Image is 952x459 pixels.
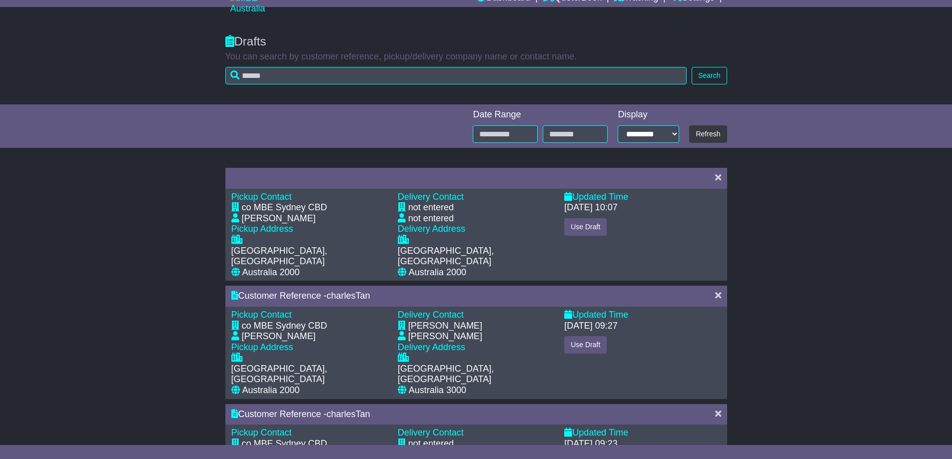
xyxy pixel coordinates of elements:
[564,428,721,439] div: Updated Time
[564,321,618,332] div: [DATE] 09:27
[692,67,727,84] button: Search
[231,192,292,202] span: Pickup Contact
[409,267,466,278] div: Australia 2000
[242,439,327,450] div: co MBE Sydney CBD
[242,267,300,278] div: Australia 2000
[689,125,727,143] button: Refresh
[398,342,465,352] span: Delivery Address
[618,109,679,120] div: Display
[398,224,465,234] span: Delivery Address
[564,310,721,321] div: Updated Time
[231,364,388,385] div: [GEOGRAPHIC_DATA], [GEOGRAPHIC_DATA]
[231,310,292,320] span: Pickup Contact
[564,439,618,450] div: [DATE] 09:23
[242,331,316,342] div: [PERSON_NAME]
[398,192,464,202] span: Delivery Contact
[409,385,466,396] div: Australia 3000
[231,428,292,438] span: Pickup Contact
[398,428,464,438] span: Delivery Contact
[231,342,293,352] span: Pickup Address
[231,291,705,302] div: Customer Reference -
[225,51,727,62] p: You can search by customer reference, pickup/delivery company name or contact name.
[408,331,482,342] div: [PERSON_NAME]
[398,246,554,267] div: [GEOGRAPHIC_DATA], [GEOGRAPHIC_DATA]
[564,218,607,236] button: Use Draft
[408,213,454,224] div: not entered
[225,34,727,49] div: Drafts
[242,202,327,213] div: co MBE Sydney CBD
[242,213,316,224] div: [PERSON_NAME]
[242,385,300,396] div: Australia 2000
[231,409,705,420] div: Customer Reference -
[408,439,454,450] div: not entered
[408,202,454,213] div: not entered
[231,246,388,267] div: [GEOGRAPHIC_DATA], [GEOGRAPHIC_DATA]
[564,336,607,354] button: Use Draft
[327,409,370,419] span: charlesTan
[242,321,327,332] div: co MBE Sydney CBD
[564,192,721,203] div: Updated Time
[564,202,618,213] div: [DATE] 10:07
[408,321,482,332] div: [PERSON_NAME]
[398,310,464,320] span: Delivery Contact
[231,224,293,234] span: Pickup Address
[398,364,554,385] div: [GEOGRAPHIC_DATA], [GEOGRAPHIC_DATA]
[327,291,370,301] span: charlesTan
[473,109,608,120] div: Date Range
